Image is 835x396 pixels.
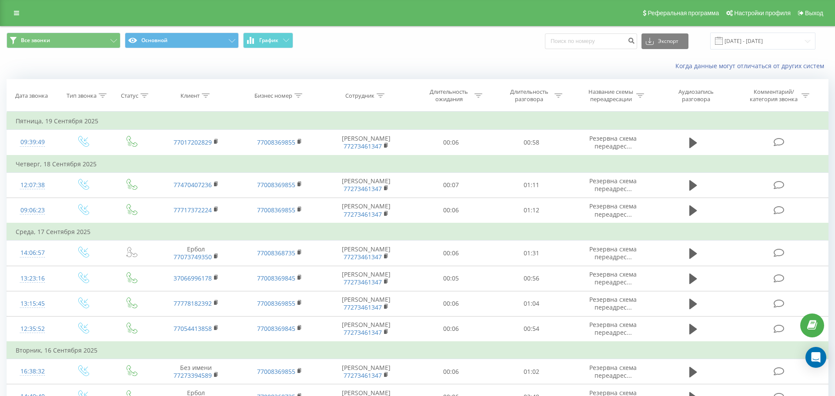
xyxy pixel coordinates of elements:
[344,210,382,218] a: 77273461347
[411,130,491,155] td: 00:06
[321,266,411,291] td: [PERSON_NAME]
[491,172,571,198] td: 01:11
[257,299,295,307] a: 77008369855
[345,92,374,99] div: Сотрудник
[411,198,491,223] td: 00:06
[411,172,491,198] td: 00:07
[491,316,571,342] td: 00:54
[174,324,212,333] a: 77054413858
[16,244,50,261] div: 14:06:57
[589,363,637,379] span: Резервна схема переадрес...
[426,88,472,103] div: Длительность ожидания
[411,316,491,342] td: 00:06
[16,295,50,312] div: 13:15:45
[257,249,295,257] a: 77008368735
[344,328,382,337] a: 77273461347
[243,33,293,48] button: График
[174,206,212,214] a: 77717372224
[491,359,571,384] td: 01:02
[805,347,826,368] div: Open Intercom Messenger
[491,198,571,223] td: 01:12
[257,367,295,376] a: 77008369855
[7,33,120,48] button: Все звонки
[321,291,411,316] td: [PERSON_NAME]
[321,359,411,384] td: [PERSON_NAME]
[16,202,50,219] div: 09:06:23
[344,142,382,150] a: 77273461347
[257,324,295,333] a: 77008369845
[589,202,637,218] span: Резервна схема переадрес...
[174,371,212,379] a: 77273394589
[321,130,411,155] td: [PERSON_NAME]
[491,266,571,291] td: 00:56
[321,172,411,198] td: [PERSON_NAME]
[491,291,571,316] td: 01:04
[411,359,491,384] td: 00:06
[321,198,411,223] td: [PERSON_NAME]
[748,88,799,103] div: Комментарий/категория звонка
[545,33,637,49] input: Поиск по номеру
[7,155,828,173] td: Четверг, 18 Сентября 2025
[15,92,48,99] div: Дата звонка
[589,134,637,150] span: Резервна схема переадрес...
[7,112,828,130] td: Пятница, 19 Сентября 2025
[174,274,212,282] a: 37066996178
[174,181,212,189] a: 77470407236
[734,10,791,16] span: Настройки профиля
[16,363,50,380] div: 16:38:32
[7,223,828,241] td: Среда, 17 Сентября 2025
[589,270,637,286] span: Резервна схема переадрес...
[648,10,719,16] span: Реферальная программа
[491,241,571,266] td: 01:31
[16,270,50,287] div: 13:23:16
[257,181,295,189] a: 77008369855
[589,177,637,193] span: Резервна схема переадрес...
[588,88,634,103] div: Название схемы переадресации
[805,10,823,16] span: Выход
[641,33,688,49] button: Экспорт
[411,291,491,316] td: 00:06
[491,130,571,155] td: 00:58
[16,177,50,194] div: 12:07:38
[154,241,238,266] td: Ербол
[257,274,295,282] a: 77008369845
[180,92,200,99] div: Клиент
[344,185,382,193] a: 77273461347
[7,342,828,359] td: Вторник, 16 Сентября 2025
[589,320,637,337] span: Резервна схема переадрес...
[121,92,138,99] div: Статус
[344,303,382,311] a: 77273461347
[154,359,238,384] td: Без имени
[257,138,295,146] a: 77008369855
[174,253,212,261] a: 77073749350
[411,241,491,266] td: 00:06
[321,316,411,342] td: [PERSON_NAME]
[67,92,97,99] div: Тип звонка
[589,295,637,311] span: Резервна схема переадрес...
[675,62,828,70] a: Когда данные могут отличаться от других систем
[16,134,50,151] div: 09:39:49
[125,33,239,48] button: Основной
[506,88,552,103] div: Длительность разговора
[344,253,382,261] a: 77273461347
[254,92,292,99] div: Бизнес номер
[344,371,382,379] a: 77273461347
[668,88,725,103] div: Аудиозапись разговора
[174,138,212,146] a: 77017202829
[174,299,212,307] a: 77778182392
[257,206,295,214] a: 77008369855
[344,278,382,286] a: 77273461347
[589,245,637,261] span: Резервна схема переадрес...
[16,320,50,337] div: 12:35:52
[259,37,278,43] span: График
[21,37,50,44] span: Все звонки
[411,266,491,291] td: 00:05
[321,241,411,266] td: [PERSON_NAME]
